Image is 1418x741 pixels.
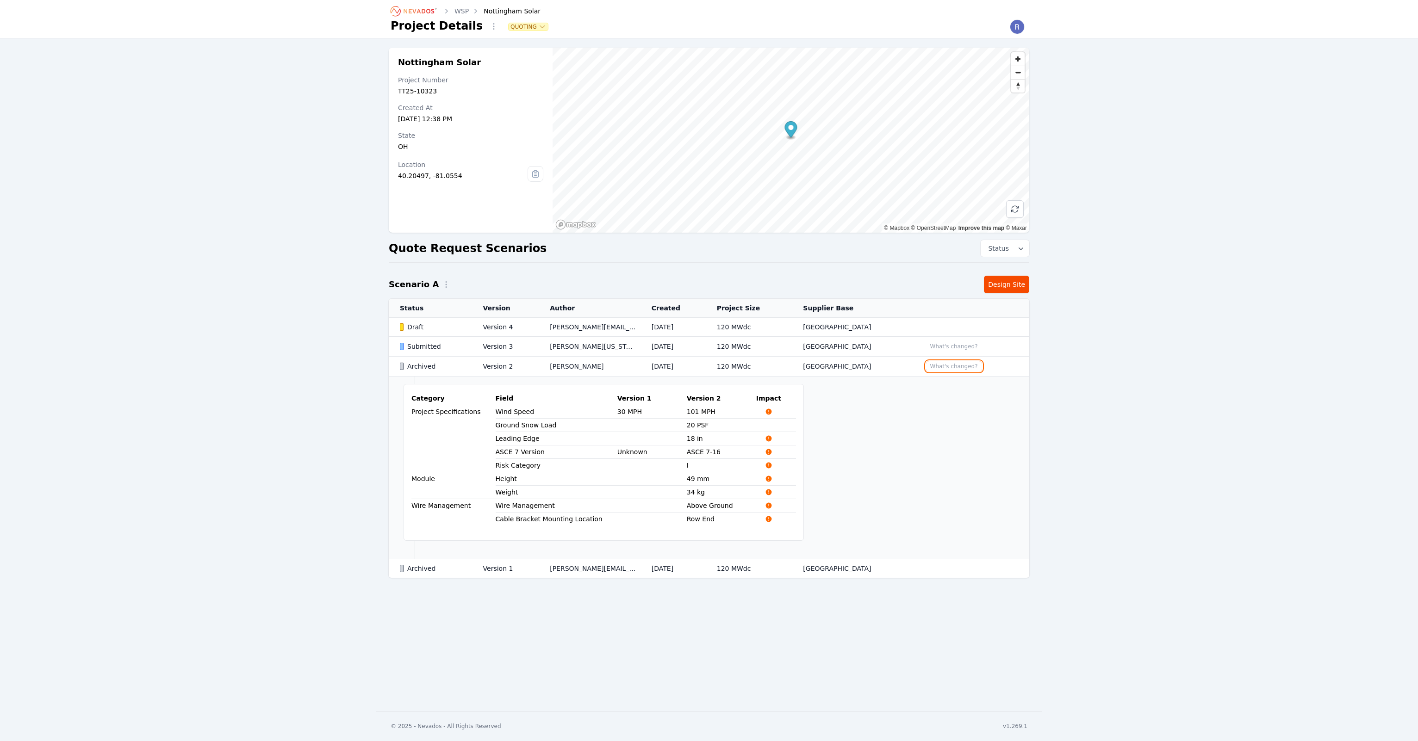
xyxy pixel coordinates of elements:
[496,499,617,512] td: Wire Management
[391,4,541,19] nav: Breadcrumb
[389,318,1029,337] tr: DraftVersion 4[PERSON_NAME][EMAIL_ADDRESS][PERSON_NAME][DOMAIN_NAME][DATE]120 MWdc[GEOGRAPHIC_DATA]
[756,462,781,469] span: Impacts Structural Calculations
[1011,79,1025,93] button: Reset bearing to north
[411,405,496,472] td: Project Specifications
[1011,80,1025,93] span: Reset bearing to north
[391,19,483,33] h1: Project Details
[1011,52,1025,66] button: Zoom in
[792,559,914,578] td: [GEOGRAPHIC_DATA]
[539,559,641,578] td: [PERSON_NAME][EMAIL_ADDRESS][PERSON_NAME][DOMAIN_NAME]
[400,564,467,573] div: Archived
[756,408,781,415] span: Impacts Structural Calculations
[884,225,909,231] a: Mapbox
[555,219,596,230] a: Mapbox homepage
[706,299,792,318] th: Project Size
[687,432,756,445] td: 18 in
[706,559,792,578] td: 120 MWdc
[687,405,756,419] td: 101 MPH
[472,559,539,578] td: Version 1
[617,392,687,405] th: Version 1
[496,392,617,405] th: Field
[389,299,472,318] th: Status
[687,513,756,526] td: Row End
[539,337,641,357] td: [PERSON_NAME][US_STATE]
[454,6,469,16] a: WSP
[756,515,781,523] span: Impacts Structural Calculations
[756,475,781,482] span: Impacts Structural Calculations
[1011,66,1025,79] button: Zoom out
[398,114,543,123] div: [DATE] 12:38 PM
[553,48,1029,233] canvas: Map
[756,448,781,456] span: Impacts Structural Calculations
[756,392,796,405] th: Impact
[389,357,1029,377] tr: ArchivedVersion 2[PERSON_NAME][DATE]120 MWdc[GEOGRAPHIC_DATA]What's changed?
[471,6,541,16] div: Nottingham Solar
[496,432,617,445] td: Leading Edge
[1006,225,1027,231] a: Maxar
[792,299,914,318] th: Supplier Base
[784,121,797,140] div: Map marker
[926,341,982,352] button: What's changed?
[411,392,496,405] th: Category
[641,559,706,578] td: [DATE]
[687,499,756,513] td: Above Ground
[398,75,543,85] div: Project Number
[398,57,543,68] h2: Nottingham Solar
[472,318,539,337] td: Version 4
[398,171,528,180] div: 40.20497, -81.0554
[911,225,956,231] a: OpenStreetMap
[792,318,914,337] td: [GEOGRAPHIC_DATA]
[411,472,496,499] td: Module
[398,131,543,140] div: State
[539,299,641,318] th: Author
[687,419,756,432] td: 20 PSF
[641,318,706,337] td: [DATE]
[389,241,547,256] h2: Quote Request Scenarios
[539,357,641,377] td: [PERSON_NAME]
[981,240,1029,257] button: Status
[496,405,617,418] td: Wind Speed
[389,337,1029,357] tr: SubmittedVersion 3[PERSON_NAME][US_STATE][DATE]120 MWdc[GEOGRAPHIC_DATA]What's changed?
[496,445,617,458] td: ASCE 7 Version
[496,513,617,525] td: Cable Bracket Mounting Location
[926,361,982,371] button: What's changed?
[389,559,1029,578] tr: ArchivedVersion 1[PERSON_NAME][EMAIL_ADDRESS][PERSON_NAME][DOMAIN_NAME][DATE]120 MWdc[GEOGRAPHIC_...
[509,23,548,31] span: Quoting
[472,357,539,377] td: Version 2
[398,103,543,112] div: Created At
[792,337,914,357] td: [GEOGRAPHIC_DATA]
[398,86,543,96] div: TT25-10323
[398,160,528,169] div: Location
[411,499,496,526] td: Wire Management
[472,337,539,357] td: Version 3
[687,459,756,472] td: I
[496,419,617,432] td: Ground Snow Load
[1010,19,1025,34] img: Riley Caron
[400,362,467,371] div: Archived
[617,445,687,459] td: Unknown
[1003,722,1027,730] div: v1.269.1
[792,357,914,377] td: [GEOGRAPHIC_DATA]
[496,472,617,485] td: Height
[706,337,792,357] td: 120 MWdc
[398,142,543,151] div: OH
[706,318,792,337] td: 120 MWdc
[756,488,781,496] span: Impacts Structural Calculations
[687,392,756,405] th: Version 2
[687,445,756,459] td: ASCE 7-16
[641,357,706,377] td: [DATE]
[617,405,687,419] td: 30 MPH
[496,459,617,472] td: Risk Category
[958,225,1004,231] a: Improve this map
[687,486,756,499] td: 34 kg
[984,276,1029,293] a: Design Site
[641,337,706,357] td: [DATE]
[687,472,756,486] td: 49 mm
[756,435,781,442] span: Impacts Structural Calculations
[641,299,706,318] th: Created
[756,502,781,509] span: Impacts Structural Calculations
[706,357,792,377] td: 120 MWdc
[539,318,641,337] td: [PERSON_NAME][EMAIL_ADDRESS][PERSON_NAME][DOMAIN_NAME]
